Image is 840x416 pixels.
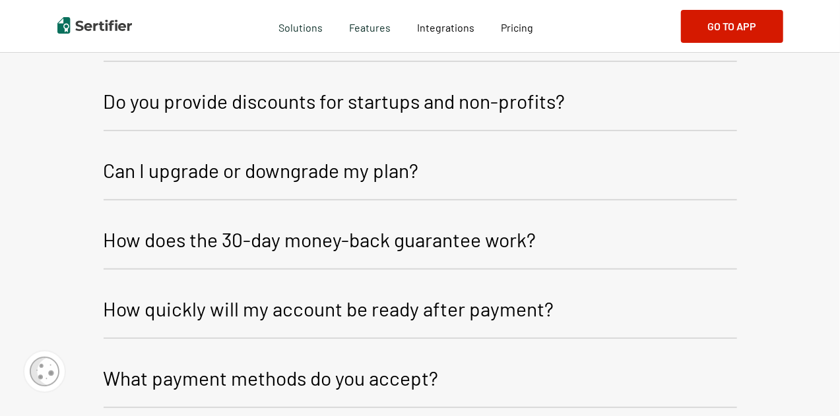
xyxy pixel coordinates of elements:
img: Sertifier | Digital Credentialing Platform [57,17,132,34]
img: Cookie Popup Icon [30,357,59,386]
a: Integrations [418,18,475,34]
p: Can I upgrade or downgrade my plan? [104,154,419,186]
button: How quickly will my account be ready after payment? [104,283,737,339]
p: How quickly will my account be ready after payment? [104,293,554,324]
button: How does the 30-day money-back guarantee work? [104,214,737,270]
a: Pricing [501,18,534,34]
span: Solutions [279,18,323,34]
p: How does the 30-day money-back guarantee work? [104,223,536,255]
span: Pricing [501,21,534,34]
button: Do you provide discounts for startups and non-profits? [104,75,737,131]
iframe: Chat Widget [774,353,840,416]
button: What payment methods do you accept? [104,352,737,408]
button: Can I upgrade or downgrade my plan? [104,144,737,200]
button: Go to App [681,10,783,43]
span: Features [350,18,391,34]
span: Integrations [418,21,475,34]
p: What payment methods do you accept? [104,362,439,394]
p: Do you provide discounts for startups and non-profits? [104,85,565,117]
